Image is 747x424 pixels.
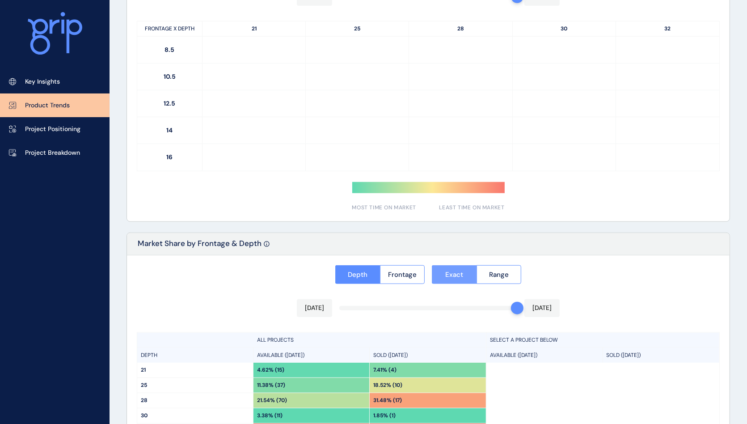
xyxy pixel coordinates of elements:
p: SELECT A PROJECT BELOW [490,336,558,344]
p: 7.41% (4) [373,366,397,374]
p: [DATE] [532,304,552,313]
p: 21.54% (70) [257,397,287,404]
p: AVAILABLE ([DATE]) [257,352,304,359]
p: Product Trends [25,101,70,110]
p: Project Positioning [25,125,80,134]
p: SOLD ([DATE]) [373,352,408,359]
p: 31.48% (17) [373,397,402,404]
button: Exact [432,265,477,284]
button: Depth [335,265,380,284]
span: Frontage [388,270,417,279]
p: ALL PROJECTS [257,336,294,344]
p: Key Insights [25,77,60,86]
p: 28 [141,397,249,404]
p: 1.85% (1) [373,412,396,420]
p: 3.38% (11) [257,412,283,420]
button: Range [477,265,522,284]
p: 25 [141,382,249,389]
span: Range [489,270,509,279]
p: DEPTH [141,352,157,359]
span: Exact [445,270,463,279]
p: 11.38% (37) [257,382,285,389]
p: Project Breakdown [25,148,80,157]
p: AVAILABLE ([DATE]) [490,352,537,359]
p: 21 [141,366,249,374]
p: SOLD ([DATE]) [607,352,641,359]
p: 30 [141,412,249,420]
button: Frontage [380,265,425,284]
p: 18.52% (10) [373,382,402,389]
span: Depth [348,270,367,279]
p: [DATE] [305,304,324,313]
p: 4.62% (15) [257,366,284,374]
p: Market Share by Frontage & Depth [138,238,262,255]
